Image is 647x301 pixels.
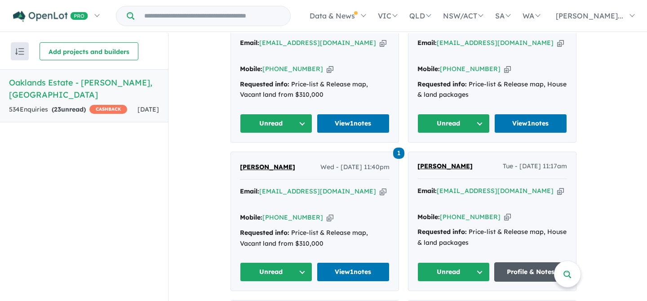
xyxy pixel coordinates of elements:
[137,105,159,113] span: [DATE]
[417,213,440,221] strong: Mobile:
[437,39,554,47] a: [EMAIL_ADDRESS][DOMAIN_NAME]
[240,80,289,88] strong: Requested info:
[52,105,86,113] strong: ( unread)
[40,42,138,60] button: Add projects and builders
[417,79,567,101] div: Price-list & Release map, House & land packages
[54,105,61,113] span: 23
[417,227,567,248] div: Price-list & Release map, House & land packages
[393,146,404,158] a: 1
[9,104,127,115] div: 534 Enquir ies
[240,213,262,221] strong: Mobile:
[89,105,127,114] span: CASHBACK
[417,161,473,172] a: [PERSON_NAME]
[380,187,386,196] button: Copy
[13,11,88,22] img: Openlot PRO Logo White
[417,80,467,88] strong: Requested info:
[417,228,467,236] strong: Requested info:
[240,229,289,237] strong: Requested info:
[259,187,376,195] a: [EMAIL_ADDRESS][DOMAIN_NAME]
[504,64,511,74] button: Copy
[417,65,440,73] strong: Mobile:
[240,39,259,47] strong: Email:
[494,262,567,282] a: Profile & Notes
[259,39,376,47] a: [EMAIL_ADDRESS][DOMAIN_NAME]
[494,114,567,133] a: View1notes
[240,262,313,282] button: Unread
[557,38,564,48] button: Copy
[440,213,501,221] a: [PHONE_NUMBER]
[417,39,437,47] strong: Email:
[417,114,490,133] button: Unread
[136,6,288,26] input: Try estate name, suburb, builder or developer
[317,262,390,282] a: View1notes
[320,162,390,173] span: Wed - [DATE] 11:40pm
[327,213,333,222] button: Copy
[417,262,490,282] button: Unread
[380,38,386,48] button: Copy
[240,163,295,171] span: [PERSON_NAME]
[327,64,333,74] button: Copy
[417,162,473,170] span: [PERSON_NAME]
[262,213,323,221] a: [PHONE_NUMBER]
[240,187,259,195] strong: Email:
[393,148,404,159] span: 1
[9,76,159,101] h5: Oaklands Estate - [PERSON_NAME] , [GEOGRAPHIC_DATA]
[240,114,313,133] button: Unread
[417,187,437,195] strong: Email:
[15,48,24,55] img: sort.svg
[556,11,623,20] span: [PERSON_NAME]...
[317,114,390,133] a: View1notes
[262,65,323,73] a: [PHONE_NUMBER]
[557,186,564,196] button: Copy
[240,162,295,173] a: [PERSON_NAME]
[504,212,511,222] button: Copy
[437,187,554,195] a: [EMAIL_ADDRESS][DOMAIN_NAME]
[240,228,390,249] div: Price-list & Release map, Vacant land from $310,000
[240,79,390,101] div: Price-list & Release map, Vacant land from $310,000
[440,65,501,73] a: [PHONE_NUMBER]
[503,161,567,172] span: Tue - [DATE] 11:17am
[240,65,262,73] strong: Mobile:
